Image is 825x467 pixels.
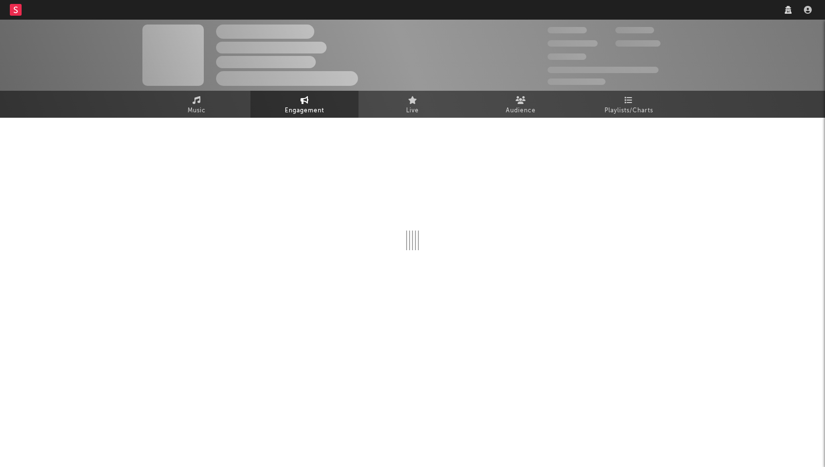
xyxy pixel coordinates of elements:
[142,91,250,118] a: Music
[575,91,683,118] a: Playlists/Charts
[548,40,598,47] span: 50 000 000
[358,91,467,118] a: Live
[188,105,206,117] span: Music
[605,105,653,117] span: Playlists/Charts
[548,67,659,73] span: 50 000 000 Monthly Listeners
[506,105,536,117] span: Audience
[250,91,358,118] a: Engagement
[406,105,419,117] span: Live
[548,27,587,33] span: 300 000
[548,78,605,85] span: Jump Score: 85.0
[548,53,586,60] span: 100 000
[615,27,654,33] span: 100 000
[285,105,324,117] span: Engagement
[467,91,575,118] a: Audience
[615,40,660,47] span: 1 000 000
